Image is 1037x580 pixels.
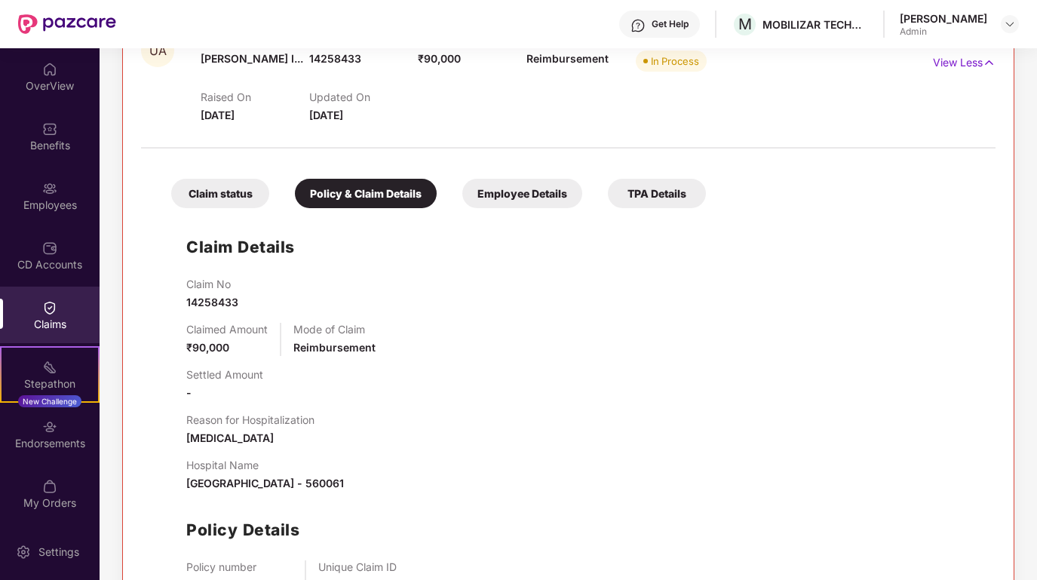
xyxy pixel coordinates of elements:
[201,109,235,121] span: [DATE]
[186,477,344,489] span: [GEOGRAPHIC_DATA] - 560061
[149,44,167,57] span: UA
[186,431,274,444] span: [MEDICAL_DATA]
[42,419,57,434] img: svg+xml;base64,PHN2ZyBpZD0iRW5kb3JzZW1lbnRzIiB4bWxucz0iaHR0cDovL3d3dy53My5vcmcvMjAwMC9zdmciIHdpZH...
[34,545,84,560] div: Settings
[983,54,996,71] img: svg+xml;base64,PHN2ZyB4bWxucz0iaHR0cDovL3d3dy53My5vcmcvMjAwMC9zdmciIHdpZHRoPSIxNyIgaGVpZ2h0PSIxNy...
[462,179,582,208] div: Employee Details
[651,54,699,69] div: In Process
[1004,18,1016,30] img: svg+xml;base64,PHN2ZyBpZD0iRHJvcGRvd24tMzJ4MzIiIHhtbG5zPSJodHRwOi8vd3d3LnczLm9yZy8yMDAwL3N2ZyIgd2...
[186,341,229,354] span: ₹90,000
[186,235,295,259] h1: Claim Details
[42,300,57,315] img: svg+xml;base64,PHN2ZyBpZD0iQ2xhaW0iIHhtbG5zPSJodHRwOi8vd3d3LnczLm9yZy8yMDAwL3N2ZyIgd2lkdGg9IjIwIi...
[186,296,238,308] span: 14258433
[309,109,343,121] span: [DATE]
[201,91,309,103] p: Raised On
[309,52,361,65] span: 14258433
[42,62,57,77] img: svg+xml;base64,PHN2ZyBpZD0iSG9tZSIgeG1sbnM9Imh0dHA6Ly93d3cudzMub3JnLzIwMDAvc3ZnIiB3aWR0aD0iMjAiIG...
[42,181,57,196] img: svg+xml;base64,PHN2ZyBpZD0iRW1wbG95ZWVzIiB4bWxucz0iaHR0cDovL3d3dy53My5vcmcvMjAwMC9zdmciIHdpZHRoPS...
[186,386,192,399] span: -
[293,323,376,336] p: Mode of Claim
[293,341,376,354] span: Reimbursement
[186,323,268,336] p: Claimed Amount
[2,376,98,391] div: Stepathon
[652,18,689,30] div: Get Help
[186,459,344,471] p: Hospital Name
[309,91,418,103] p: Updated On
[201,52,303,65] span: [PERSON_NAME] I...
[171,179,269,208] div: Claim status
[42,479,57,494] img: svg+xml;base64,PHN2ZyBpZD0iTXlfT3JkZXJzIiBkYXRhLW5hbWU9Ik15IE9yZGVycyIgeG1sbnM9Imh0dHA6Ly93d3cudz...
[18,395,81,407] div: New Challenge
[738,15,752,33] span: M
[186,560,293,573] p: Policy number
[762,17,868,32] div: MOBILIZAR TECHNOLOGIES PRIVATE LIMITED
[186,517,299,542] h1: Policy Details
[608,179,706,208] div: TPA Details
[630,18,646,33] img: svg+xml;base64,PHN2ZyBpZD0iSGVscC0zMngzMiIgeG1sbnM9Imh0dHA6Ly93d3cudzMub3JnLzIwMDAvc3ZnIiB3aWR0aD...
[900,11,987,26] div: [PERSON_NAME]
[186,278,238,290] p: Claim No
[42,241,57,256] img: svg+xml;base64,PHN2ZyBpZD0iQ0RfQWNjb3VudHMiIGRhdGEtbmFtZT0iQ0QgQWNjb3VudHMiIHhtbG5zPSJodHRwOi8vd3...
[418,52,461,65] span: ₹90,000
[933,51,996,71] p: View Less
[526,52,609,65] span: Reimbursement
[42,121,57,137] img: svg+xml;base64,PHN2ZyBpZD0iQmVuZWZpdHMiIHhtbG5zPSJodHRwOi8vd3d3LnczLm9yZy8yMDAwL3N2ZyIgd2lkdGg9Ij...
[18,14,116,34] img: New Pazcare Logo
[295,179,437,208] div: Policy & Claim Details
[16,545,31,560] img: svg+xml;base64,PHN2ZyBpZD0iU2V0dGluZy0yMHgyMCIgeG1sbnM9Imh0dHA6Ly93d3cudzMub3JnLzIwMDAvc3ZnIiB3aW...
[900,26,987,38] div: Admin
[318,560,397,573] p: Unique Claim ID
[186,368,263,381] p: Settled Amount
[42,360,57,375] img: svg+xml;base64,PHN2ZyB4bWxucz0iaHR0cDovL3d3dy53My5vcmcvMjAwMC9zdmciIHdpZHRoPSIyMSIgaGVpZ2h0PSIyMC...
[186,413,314,426] p: Reason for Hospitalization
